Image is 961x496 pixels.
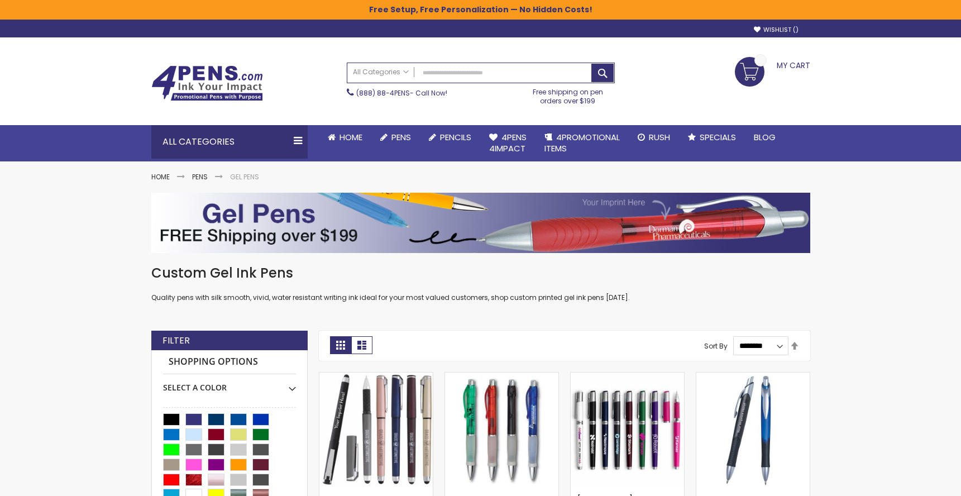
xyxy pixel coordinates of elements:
[356,88,447,98] span: - Call Now!
[371,125,420,150] a: Pens
[629,125,679,150] a: Rush
[230,172,259,182] strong: Gel Pens
[440,131,471,143] span: Pencils
[696,372,810,381] a: Nano Stick Gel Pen
[163,374,296,393] div: Select A Color
[754,26,799,34] a: Wishlist
[754,131,776,143] span: Blog
[679,125,745,150] a: Specials
[480,125,536,161] a: 4Pens4impact
[151,65,263,101] img: 4Pens Custom Pens and Promotional Products
[571,373,684,486] img: Earl Custom Gel Pen
[420,125,480,150] a: Pencils
[340,131,362,143] span: Home
[151,193,810,253] img: Gel Pens
[704,341,728,350] label: Sort By
[151,264,810,303] div: Quality pens with silk smooth, vivid, water resistant writing ink ideal for your most valued cust...
[192,172,208,182] a: Pens
[489,131,527,154] span: 4Pens 4impact
[330,336,351,354] strong: Grid
[700,131,736,143] span: Specials
[151,172,170,182] a: Home
[696,373,810,486] img: Nano Stick Gel Pen
[544,131,620,154] span: 4PROMOTIONAL ITEMS
[319,372,433,381] a: Cali Custom Stylus Gel pen
[347,63,414,82] a: All Categories
[536,125,629,161] a: 4PROMOTIONALITEMS
[745,125,785,150] a: Blog
[319,125,371,150] a: Home
[163,350,296,374] strong: Shopping Options
[319,373,433,486] img: Cali Custom Stylus Gel pen
[521,83,615,106] div: Free shipping on pen orders over $199
[151,264,810,282] h1: Custom Gel Ink Pens
[353,68,409,77] span: All Categories
[649,131,670,143] span: Rush
[571,372,684,381] a: Earl Custom Gel Pen
[391,131,411,143] span: Pens
[445,373,558,486] img: Mr. Gel Advertising pen
[162,335,190,347] strong: Filter
[151,125,308,159] div: All Categories
[356,88,410,98] a: (888) 88-4PENS
[445,372,558,381] a: Mr. Gel Advertising pen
